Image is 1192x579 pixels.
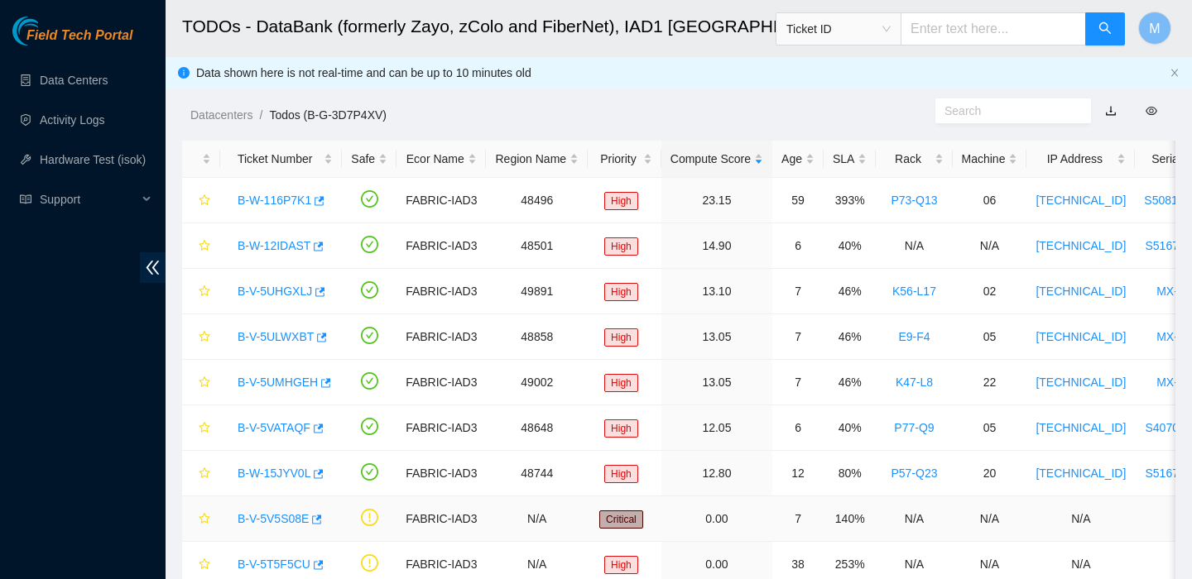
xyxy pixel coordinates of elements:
td: FABRIC-IAD3 [397,314,486,360]
span: star [199,422,210,435]
span: High [604,556,638,574]
td: FABRIC-IAD3 [397,178,486,223]
input: Enter text here... [901,12,1086,45]
td: FABRIC-IAD3 [397,360,486,405]
td: N/A [876,496,952,542]
a: B-W-15JYV0L [238,467,310,480]
a: B-V-5VATAQF [238,421,310,434]
span: Support [40,183,137,216]
button: close [1170,68,1180,79]
td: 48858 [486,314,588,360]
td: 13.05 [661,360,772,405]
span: High [604,237,638,256]
button: star [191,369,211,395]
td: 40% [824,223,876,269]
span: Critical [599,510,643,529]
td: 49002 [486,360,588,405]
a: Activity Logs [40,113,105,127]
a: E9-F4 [898,330,930,343]
td: 49891 [486,269,588,314]
a: B-V-5ULWXBT [238,330,314,343]
td: 48648 [486,405,588,451]
span: star [199,376,210,390]
button: star [191,551,211,577]
span: search [1098,22,1112,37]
a: K47-L8 [896,376,933,389]
span: star [199,240,210,253]
td: 59 [772,178,824,223]
a: [TECHNICAL_ID] [1036,330,1126,343]
a: B-W-116P7K1 [238,194,311,207]
td: 46% [824,269,876,314]
button: star [191,460,211,486]
td: N/A [486,496,588,542]
a: [TECHNICAL_ID] [1036,376,1126,389]
td: 06 [953,178,1027,223]
td: FABRIC-IAD3 [397,405,486,451]
span: exclamation-circle [361,509,378,526]
span: star [199,194,210,208]
a: download [1105,104,1117,117]
span: High [604,374,638,392]
a: B-V-5V5S08E [238,512,309,525]
td: 05 [953,314,1027,360]
td: 7 [772,314,824,360]
span: star [199,331,210,344]
button: star [191,323,211,350]
span: check-circle [361,327,378,344]
span: High [604,419,638,438]
span: check-circle [361,236,378,253]
span: star [199,558,210,572]
td: 140% [824,496,876,542]
span: High [604,283,638,301]
button: star [191,187,211,213]
button: star [191,505,211,532]
span: High [604,465,638,483]
a: B-V-5T5F5CU [238,557,310,571]
td: N/A [876,223,952,269]
a: Akamai TechnologiesField Tech Portal [12,30,132,51]
span: check-circle [361,281,378,299]
a: K56-L17 [892,285,936,298]
a: P77-Q9 [894,421,934,434]
td: 6 [772,405,824,451]
td: N/A [953,496,1027,542]
span: M [1149,18,1160,39]
input: Search [944,102,1069,120]
a: [TECHNICAL_ID] [1036,421,1126,434]
a: P73-Q13 [891,194,937,207]
td: 48501 [486,223,588,269]
td: 13.05 [661,314,772,360]
a: B-V-5UMHGEH [238,376,318,389]
td: 0.00 [661,496,772,542]
td: N/A [953,223,1027,269]
a: [TECHNICAL_ID] [1036,194,1126,207]
button: star [191,232,211,259]
button: star [191,278,211,304]
td: 12.05 [661,405,772,451]
td: 12.80 [661,451,772,496]
td: FABRIC-IAD3 [397,269,486,314]
span: check-circle [361,418,378,435]
td: 05 [953,405,1027,451]
td: 46% [824,360,876,405]
button: M [1138,12,1171,45]
span: Field Tech Portal [26,28,132,44]
span: check-circle [361,372,378,390]
td: 22 [953,360,1027,405]
span: eye [1146,105,1157,117]
td: 13.10 [661,269,772,314]
td: 7 [772,360,824,405]
td: 48496 [486,178,588,223]
td: 7 [772,269,824,314]
td: 12 [772,451,824,496]
span: close [1170,68,1180,78]
td: 6 [772,223,824,269]
a: B-W-12IDAST [238,239,310,252]
td: 02 [953,269,1027,314]
span: exclamation-circle [361,554,378,572]
td: 80% [824,451,876,496]
td: 14.90 [661,223,772,269]
a: Data Centers [40,74,108,87]
td: 393% [824,178,876,223]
